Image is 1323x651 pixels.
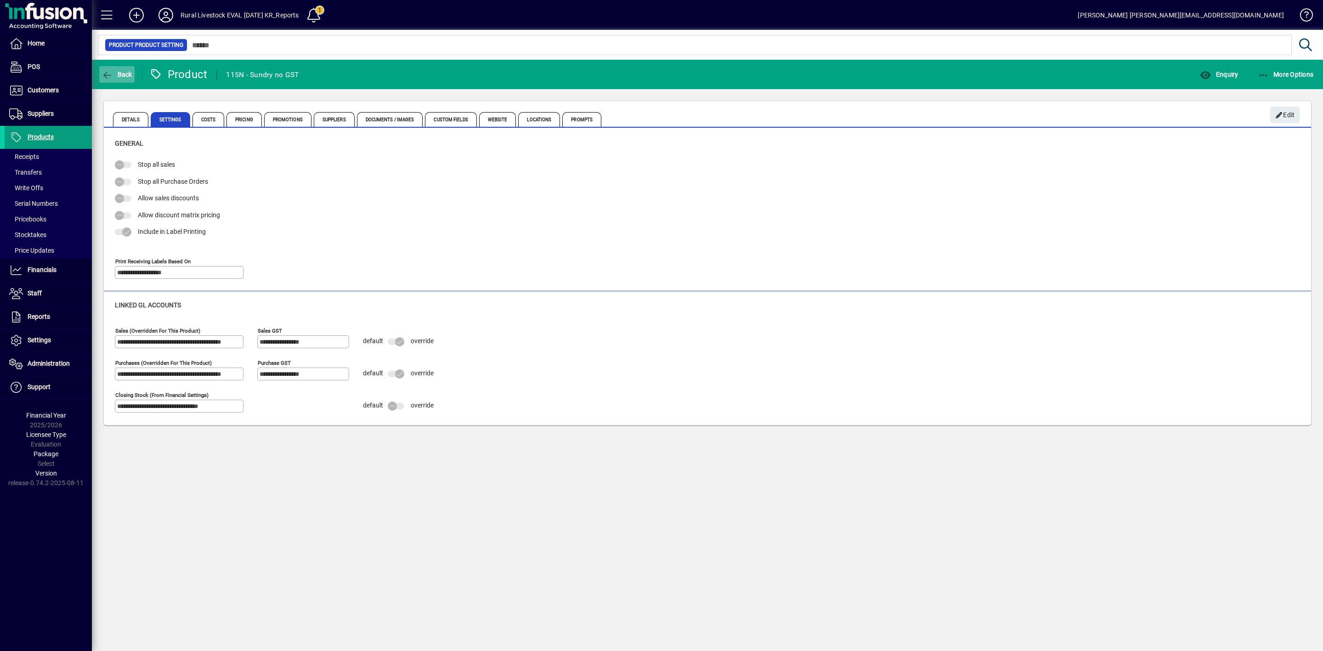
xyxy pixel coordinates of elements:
[5,306,92,328] a: Reports
[5,376,92,399] a: Support
[149,67,208,82] div: Product
[226,68,299,82] div: 115N - Sundry no GST
[122,7,151,23] button: Add
[138,211,220,219] span: Allow discount matrix pricing
[1275,108,1295,123] span: Edit
[5,352,92,375] a: Administration
[109,40,183,50] span: Product Product Setting
[1293,2,1312,32] a: Knowledge Base
[102,71,132,78] span: Back
[411,369,434,377] span: override
[28,336,51,344] span: Settings
[518,112,560,127] span: Locations
[138,161,175,168] span: Stop all sales
[28,86,59,94] span: Customers
[5,56,92,79] a: POS
[138,228,206,235] span: Include in Label Printing
[1200,71,1238,78] span: Enquiry
[28,40,45,47] span: Home
[28,110,54,117] span: Suppliers
[28,266,57,273] span: Financials
[92,66,142,83] app-page-header-button: Back
[28,289,42,297] span: Staff
[115,301,181,309] span: Linked GL accounts
[34,450,58,458] span: Package
[26,431,66,438] span: Licensee Type
[425,112,476,127] span: Custom Fields
[363,369,383,377] span: default
[115,391,209,398] mat-label: Closing stock (from financial settings)
[9,247,54,254] span: Price Updates
[115,258,191,264] mat-label: Print Receiving Labels Based On
[151,112,190,127] span: Settings
[9,215,46,223] span: Pricebooks
[479,112,516,127] span: Website
[28,313,50,320] span: Reports
[9,153,39,160] span: Receipts
[28,383,51,391] span: Support
[411,402,434,409] span: override
[258,327,282,334] mat-label: Sales GST
[5,259,92,282] a: Financials
[5,102,92,125] a: Suppliers
[5,196,92,211] a: Serial Numbers
[264,112,311,127] span: Promotions
[35,470,57,477] span: Version
[181,8,299,23] div: Rural Livestock EVAL [DATE] KR_Reports
[5,164,92,180] a: Transfers
[1270,107,1300,123] button: Edit
[151,7,181,23] button: Profile
[1078,8,1284,23] div: [PERSON_NAME] [PERSON_NAME][EMAIL_ADDRESS][DOMAIN_NAME]
[26,412,66,419] span: Financial Year
[138,194,199,202] span: Allow sales discounts
[5,211,92,227] a: Pricebooks
[5,227,92,243] a: Stocktakes
[5,180,92,196] a: Write Offs
[5,243,92,258] a: Price Updates
[5,329,92,352] a: Settings
[411,337,434,345] span: override
[357,112,423,127] span: Documents / Images
[9,184,43,192] span: Write Offs
[113,112,148,127] span: Details
[1198,66,1240,83] button: Enquiry
[562,112,601,127] span: Prompts
[226,112,262,127] span: Pricing
[258,359,291,366] mat-label: Purchase GST
[9,200,58,207] span: Serial Numbers
[363,402,383,409] span: default
[9,231,46,238] span: Stocktakes
[115,327,200,334] mat-label: Sales (overridden for this product)
[99,66,135,83] button: Back
[138,178,208,185] span: Stop all Purchase Orders
[5,282,92,305] a: Staff
[115,140,143,147] span: General
[28,63,40,70] span: POS
[5,32,92,55] a: Home
[1255,66,1316,83] button: More Options
[314,112,355,127] span: Suppliers
[115,359,212,366] mat-label: Purchases (overridden for this product)
[28,360,70,367] span: Administration
[5,79,92,102] a: Customers
[28,133,54,141] span: Products
[1258,71,1314,78] span: More Options
[192,112,225,127] span: Costs
[5,149,92,164] a: Receipts
[9,169,42,176] span: Transfers
[363,337,383,345] span: default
